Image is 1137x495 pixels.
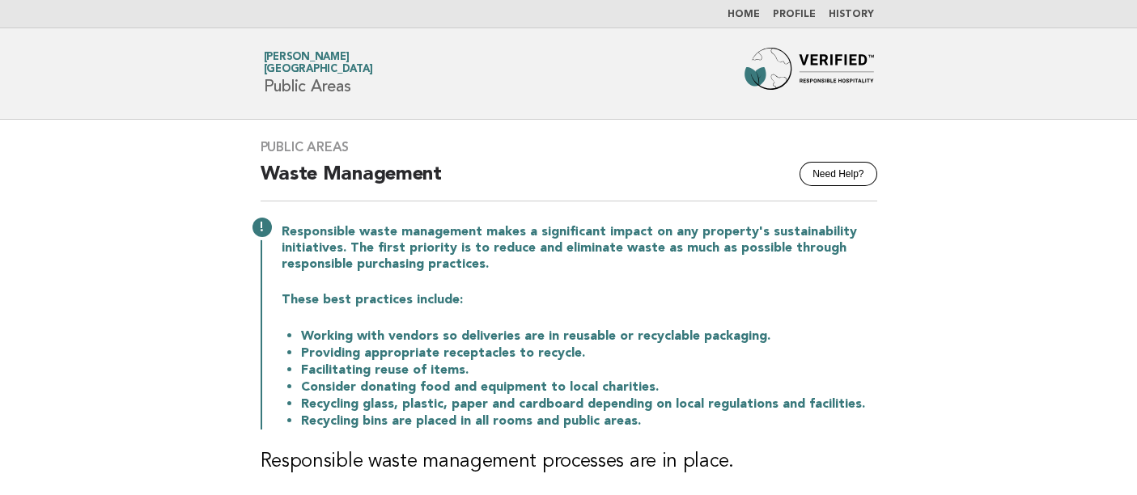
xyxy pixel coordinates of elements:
[301,379,877,396] li: Consider donating food and equipment to local charities.
[745,48,874,99] img: Forbes Travel Guide
[261,139,877,155] h3: Public Areas
[282,292,877,308] p: These best practices include:
[301,412,877,429] li: Recycling bins are placed in all rooms and public areas.
[829,10,874,19] a: History
[264,65,373,75] span: [GEOGRAPHIC_DATA]
[264,53,373,95] h1: Public Areas
[261,162,877,201] h2: Waste Management
[282,224,877,273] p: Responsible waste management makes a significant impact on any property's sustainability initiati...
[264,52,373,74] a: [PERSON_NAME][GEOGRAPHIC_DATA]
[301,328,877,345] li: Working with vendors so deliveries are in reusable or recyclable packaging.
[800,162,876,186] button: Need Help?
[773,10,816,19] a: Profile
[301,362,877,379] li: Facilitating reuse of items.
[301,345,877,362] li: Providing appropriate receptacles to recycle.
[728,10,760,19] a: Home
[301,396,877,412] li: Recycling glass, plastic, paper and cardboard depending on local regulations and facilities.
[261,449,877,475] h3: Responsible waste management processes are in place.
